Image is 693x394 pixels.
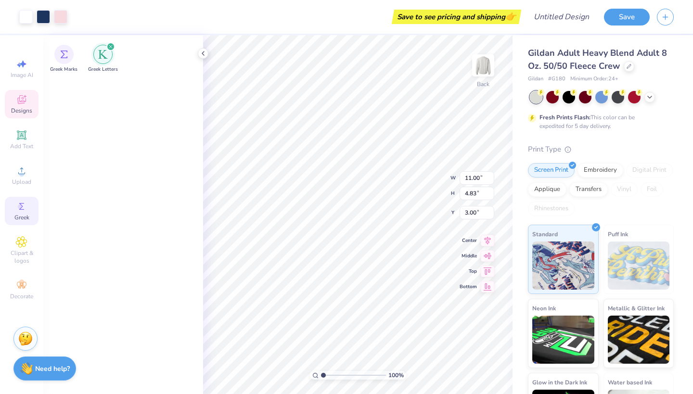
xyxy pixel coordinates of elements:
[532,377,587,387] span: Glow in the Dark Ink
[50,66,77,73] span: Greek Marks
[604,9,650,25] button: Save
[548,75,565,83] span: # G180
[474,56,493,75] img: Back
[35,364,70,373] strong: Need help?
[569,182,608,197] div: Transfers
[526,7,597,26] input: Untitled Design
[608,316,670,364] img: Metallic & Glitter Ink
[528,75,543,83] span: Gildan
[608,229,628,239] span: Puff Ink
[5,249,38,265] span: Clipart & logos
[88,45,118,73] button: filter button
[528,47,667,72] span: Gildan Adult Heavy Blend Adult 8 Oz. 50/50 Fleece Crew
[10,292,33,300] span: Decorate
[528,202,575,216] div: Rhinestones
[532,303,556,313] span: Neon Ink
[608,241,670,290] img: Puff Ink
[477,80,489,89] div: Back
[505,11,516,22] span: 👉
[626,163,673,178] div: Digital Print
[50,45,77,73] button: filter button
[539,113,658,130] div: This color can be expedited for 5 day delivery.
[11,107,32,114] span: Designs
[532,316,594,364] img: Neon Ink
[388,371,404,380] span: 100 %
[611,182,638,197] div: Vinyl
[12,178,31,186] span: Upload
[532,229,558,239] span: Standard
[98,50,108,59] img: Greek Letters Image
[528,163,575,178] div: Screen Print
[460,237,477,244] span: Center
[394,10,519,24] div: Save to see pricing and shipping
[460,268,477,275] span: Top
[50,45,77,73] div: filter for Greek Marks
[532,241,594,290] img: Standard
[528,144,674,155] div: Print Type
[460,253,477,259] span: Middle
[641,182,663,197] div: Foil
[88,45,118,73] div: filter for Greek Letters
[10,142,33,150] span: Add Text
[528,182,566,197] div: Applique
[88,66,118,73] span: Greek Letters
[11,71,33,79] span: Image AI
[570,75,618,83] span: Minimum Order: 24 +
[577,163,623,178] div: Embroidery
[14,214,29,221] span: Greek
[539,114,590,121] strong: Fresh Prints Flash:
[60,51,68,58] img: Greek Marks Image
[460,283,477,290] span: Bottom
[608,303,665,313] span: Metallic & Glitter Ink
[608,377,652,387] span: Water based Ink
